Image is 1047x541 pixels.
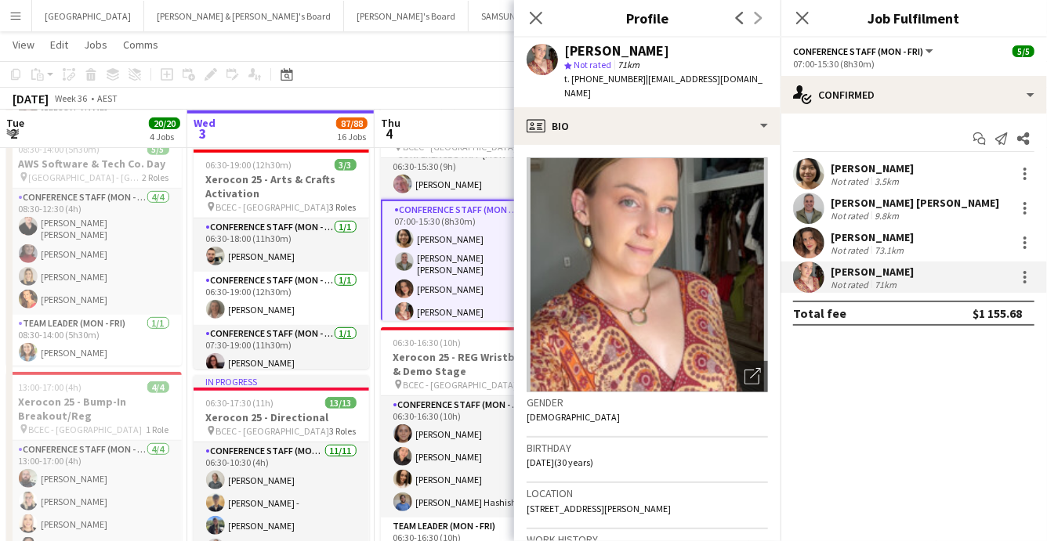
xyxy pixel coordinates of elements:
[216,201,330,213] span: BCEC - [GEOGRAPHIC_DATA]
[117,34,165,55] a: Comms
[527,411,620,423] span: [DEMOGRAPHIC_DATA]
[527,441,768,455] h3: Birthday
[337,131,367,142] div: 16 Jobs
[50,38,68,52] span: Edit
[831,279,871,290] div: Not rated
[831,175,871,187] div: Not rated
[381,146,556,200] app-card-role: Conference Staff (Mon - Fri)1/106:30-15:30 (9h)[PERSON_NAME]
[831,196,999,210] div: [PERSON_NAME] [PERSON_NAME]
[871,279,900,290] div: 71km
[381,350,556,378] h3: Xerocon 25 - REG Wristbands & Demo Stage
[19,381,82,393] span: 13:00-17:00 (4h)
[793,305,846,321] div: Total fee
[574,59,611,70] span: Not rated
[29,424,143,435] span: BCEC - [GEOGRAPHIC_DATA]
[147,424,169,435] span: 1 Role
[6,157,182,171] h3: AWS Software & Tech Co. Day
[147,143,169,155] span: 5/5
[32,1,144,31] button: [GEOGRAPHIC_DATA]
[84,38,107,52] span: Jobs
[13,38,34,52] span: View
[6,315,182,368] app-card-role: Team Leader (Mon - Fri)1/108:30-14:00 (5h30m)[PERSON_NAME]
[330,201,357,213] span: 3 Roles
[404,379,517,391] span: BCEC - [GEOGRAPHIC_DATA]
[6,134,182,366] app-job-card: 08:30-14:00 (5h30m)5/5AWS Software & Tech Co. Day [GEOGRAPHIC_DATA] - [GEOGRAPHIC_DATA]2 RolesCon...
[514,107,781,145] div: Bio
[144,1,344,31] button: [PERSON_NAME] & [PERSON_NAME]'s Board
[871,210,902,222] div: 9.8km
[871,175,902,187] div: 3.5km
[737,361,768,392] div: Open photos pop-in
[793,45,923,57] span: Conference Staff (Mon - Fri)
[527,157,768,392] img: Crew avatar or photo
[344,1,469,31] button: [PERSON_NAME]'s Board
[6,34,41,55] a: View
[793,45,936,57] button: Conference Staff (Mon - Fri)
[194,410,369,424] h3: Xerocon 25 - Directional
[564,73,646,85] span: t. [PHONE_NUMBER]
[6,116,24,130] span: Tue
[871,244,907,256] div: 73.1km
[831,210,871,222] div: Not rated
[330,425,357,437] span: 3 Roles
[216,425,330,437] span: BCEC - [GEOGRAPHIC_DATA]
[6,189,182,315] app-card-role: Conference Staff (Mon - Fri)4/408:30-12:30 (4h)[PERSON_NAME] [PERSON_NAME][PERSON_NAME][PERSON_NA...
[1013,45,1034,57] span: 5/5
[379,124,400,142] span: 4
[29,171,143,183] span: [GEOGRAPHIC_DATA] - [GEOGRAPHIC_DATA]
[793,58,1034,70] div: 07:00-15:30 (8h30m)
[147,381,169,393] span: 4/4
[194,218,369,272] app-card-role: Conference Staff (Mon - Fri)1/106:30-18:00 (11h30m)[PERSON_NAME]
[194,375,369,388] div: In progress
[150,131,179,142] div: 4 Jobs
[194,116,216,130] span: Wed
[973,305,1022,321] div: $1 155.68
[19,143,100,155] span: 08:30-14:00 (5h30m)
[336,117,368,129] span: 87/88
[52,92,91,104] span: Week 36
[514,8,781,28] h3: Profile
[44,34,74,55] a: Edit
[123,38,158,52] span: Comms
[335,159,357,171] span: 3/3
[143,171,169,183] span: 2 Roles
[325,397,357,409] span: 13/13
[381,116,400,130] span: Thu
[194,325,369,378] app-card-role: Conference Staff (Mon - Fri)1/107:30-19:00 (11h30m)[PERSON_NAME]
[527,456,593,468] span: [DATE] (30 years)
[194,272,369,325] app-card-role: Conference Staff (Mon - Fri)1/106:30-19:00 (12h30m)[PERSON_NAME]
[831,244,871,256] div: Not rated
[393,337,462,348] span: 06:30-16:30 (10h)
[4,124,24,142] span: 2
[381,89,556,321] app-job-card: 06:30-15:30 (9h)5/5Xerocon 25 - Directional/Partner Stage BCEC - [GEOGRAPHIC_DATA]2 RolesConferen...
[831,161,914,175] div: [PERSON_NAME]
[149,117,180,129] span: 20/20
[527,503,671,514] span: [STREET_ADDRESS][PERSON_NAME]
[831,265,914,279] div: [PERSON_NAME]
[6,395,182,423] h3: Xerocon 25 - Bump-In Breakout/Reg
[781,8,1047,28] h3: Job Fulfilment
[527,486,768,500] h3: Location
[13,91,49,106] div: [DATE]
[78,34,114,55] a: Jobs
[194,137,369,369] app-job-card: In progress06:30-19:00 (12h30m)3/3Xerocon 25 - Arts & Crafts Activation BCEC - [GEOGRAPHIC_DATA]3...
[527,395,768,409] h3: Gender
[781,76,1047,114] div: Confirmed
[191,124,216,142] span: 3
[564,44,669,58] div: [PERSON_NAME]
[97,92,118,104] div: AEST
[194,172,369,200] h3: Xerocon 25 - Arts & Crafts Activation
[564,73,763,99] span: | [EMAIL_ADDRESS][DOMAIN_NAME]
[831,230,914,244] div: [PERSON_NAME]
[614,59,643,70] span: 71km
[206,159,292,171] span: 06:30-19:00 (12h30m)
[381,396,556,518] app-card-role: Conference Staff (Mon - Fri)4/406:30-16:30 (10h)[PERSON_NAME][PERSON_NAME][PERSON_NAME][PERSON_NA...
[206,397,274,409] span: 06:30-17:30 (11h)
[469,1,535,31] button: SAMSUNG
[381,200,556,329] app-card-role: Conference Staff (Mon - Fri)4/407:00-15:30 (8h30m)[PERSON_NAME][PERSON_NAME] [PERSON_NAME][PERSON...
